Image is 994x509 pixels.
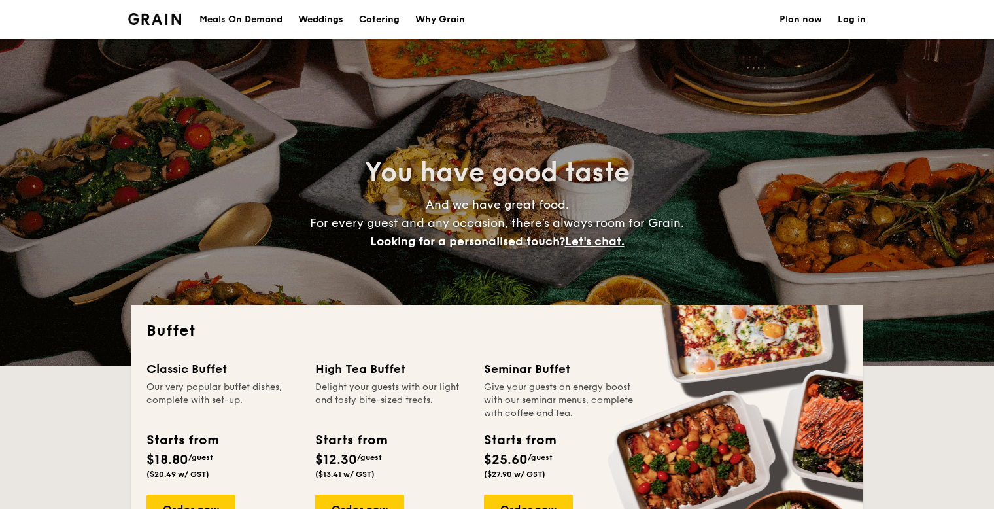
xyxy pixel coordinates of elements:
[484,452,528,468] span: $25.60
[146,360,300,378] div: Classic Buffet
[315,452,357,468] span: $12.30
[315,381,468,420] div: Delight your guests with our light and tasty bite-sized treats.
[310,198,684,249] span: And we have great food. For every guest and any occasion, there’s always room for Grain.
[315,470,375,479] span: ($13.41 w/ GST)
[357,453,382,462] span: /guest
[370,234,565,249] span: Looking for a personalised touch?
[484,470,545,479] span: ($27.90 w/ GST)
[188,453,213,462] span: /guest
[484,381,637,420] div: Give your guests an energy boost with our seminar menus, complete with coffee and tea.
[365,157,630,188] span: You have good taste
[146,381,300,420] div: Our very popular buffet dishes, complete with set-up.
[484,360,637,378] div: Seminar Buffet
[565,234,625,249] span: Let's chat.
[146,470,209,479] span: ($20.49 w/ GST)
[146,452,188,468] span: $18.80
[528,453,553,462] span: /guest
[484,430,555,450] div: Starts from
[315,430,386,450] div: Starts from
[146,321,848,342] h2: Buffet
[146,430,218,450] div: Starts from
[128,13,181,25] img: Grain
[128,13,181,25] a: Logotype
[315,360,468,378] div: High Tea Buffet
